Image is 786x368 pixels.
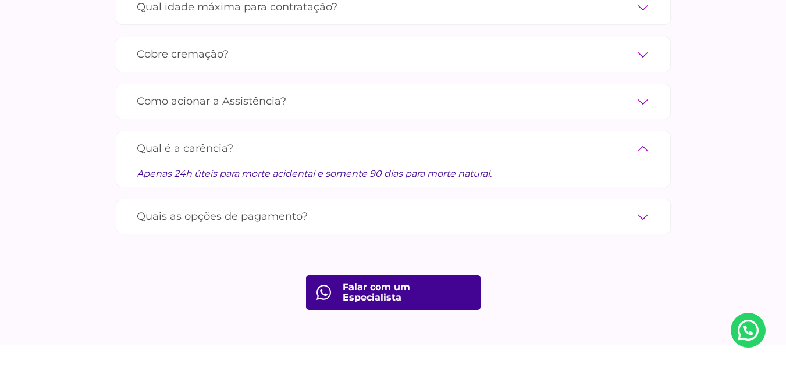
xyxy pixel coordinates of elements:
div: Apenas 24h úteis para morte acidental e somente 90 dias para morte natural. [137,159,650,180]
img: fale com consultor [316,285,331,300]
label: Quais as opções de pagamento? [137,206,650,227]
label: Cobre cremação? [137,44,650,65]
a: Nosso Whatsapp [731,313,766,348]
label: Como acionar a Assistência? [137,91,650,112]
label: Qual é a carência? [137,138,650,159]
a: Falar com um Especialista [306,275,481,310]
